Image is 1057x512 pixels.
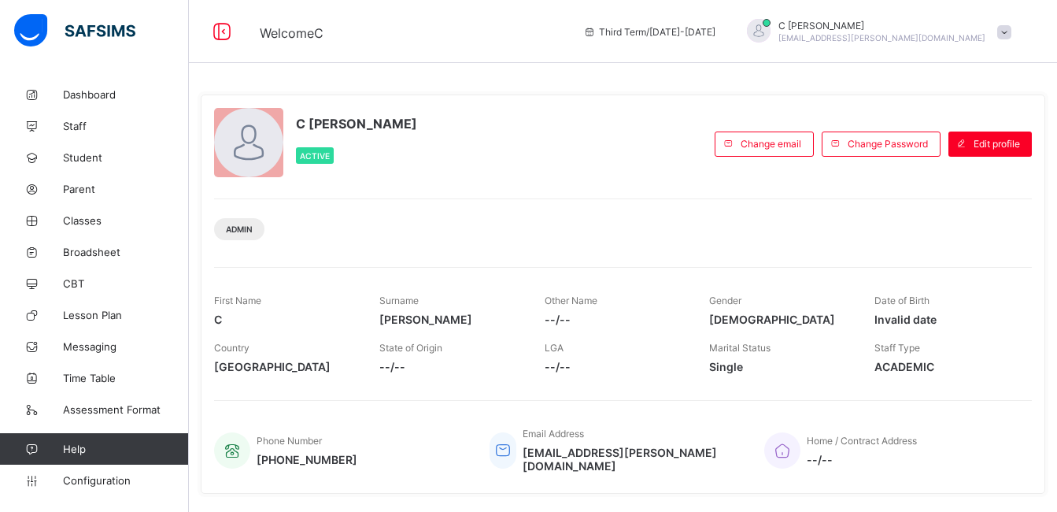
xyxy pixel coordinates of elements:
span: Parent [63,183,189,195]
span: Phone Number [257,435,322,447]
span: Active [300,151,330,161]
span: Edit profile [974,138,1020,150]
span: Dashboard [63,88,189,101]
span: Staff Type [874,342,920,354]
span: C [214,313,356,326]
span: Other Name [545,295,597,306]
span: State of Origin [379,342,442,354]
span: Configuration [63,474,188,487]
span: Broadsheet [63,246,189,258]
span: Time Table [63,372,189,384]
span: [DEMOGRAPHIC_DATA] [709,313,851,326]
span: Country [214,342,249,354]
span: Email Address [523,428,584,440]
span: [PHONE_NUMBER] [257,453,357,466]
span: Lesson Plan [63,309,189,321]
span: Gender [709,295,741,306]
span: Messaging [63,340,189,353]
span: [EMAIL_ADDRESS][PERSON_NAME][DOMAIN_NAME] [778,33,985,43]
span: Home / Contract Address [807,435,917,447]
span: Surname [379,295,419,306]
span: CBT [63,277,189,290]
span: Assessment Format [63,403,189,416]
span: Invalid date [874,313,1016,326]
span: [EMAIL_ADDRESS][PERSON_NAME][DOMAIN_NAME] [523,446,741,473]
span: Change Password [848,138,928,150]
span: Admin [226,224,253,234]
span: [GEOGRAPHIC_DATA] [214,360,356,373]
span: Change email [741,138,801,150]
span: First Name [214,295,261,306]
span: [PERSON_NAME] [379,313,521,326]
span: Date of Birth [874,295,929,306]
span: C [PERSON_NAME] [778,20,985,32]
div: COnuorah [731,19,1019,45]
span: --/-- [545,360,686,373]
span: Welcome C [260,25,323,41]
span: C [PERSON_NAME] [296,116,417,132]
span: LGA [545,342,564,354]
span: Classes [63,214,189,227]
span: --/-- [379,360,521,373]
span: Single [709,360,851,373]
span: session/term information [583,26,715,38]
span: Help [63,443,188,455]
span: Student [63,151,189,164]
span: ACADEMIC [874,360,1016,373]
span: --/-- [545,313,686,326]
span: Staff [63,120,189,132]
span: --/-- [807,453,917,466]
img: safsims [14,14,135,47]
span: Marital Status [709,342,771,354]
